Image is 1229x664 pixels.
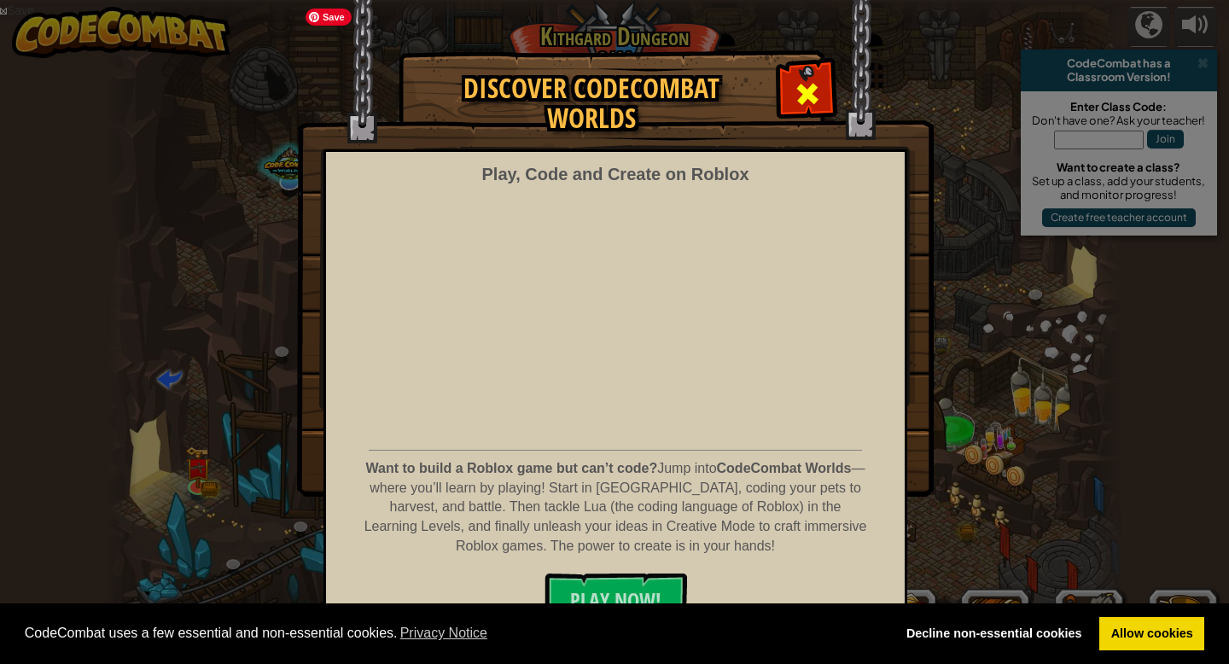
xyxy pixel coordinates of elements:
span: CodeCombat uses a few essential and non-essential cookies. [25,620,882,646]
p: Jump into — where you’ll learn by playing! Start in [GEOGRAPHIC_DATA], coding your pets to harves... [363,459,868,556]
a: allow cookies [1099,617,1204,651]
strong: CodeCombat Worlds [717,461,852,475]
span: PLAY NOW! [570,586,661,614]
button: PLAY NOW! [545,574,687,625]
h1: Discover CodeCombat Worlds [416,73,766,133]
span: Save [306,9,352,26]
strong: Want to build a Roblox game but can’t code? [366,461,658,475]
a: learn more about cookies [398,620,491,646]
a: deny cookies [894,617,1093,651]
div: Play, Code and Create on Roblox [481,162,748,187]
